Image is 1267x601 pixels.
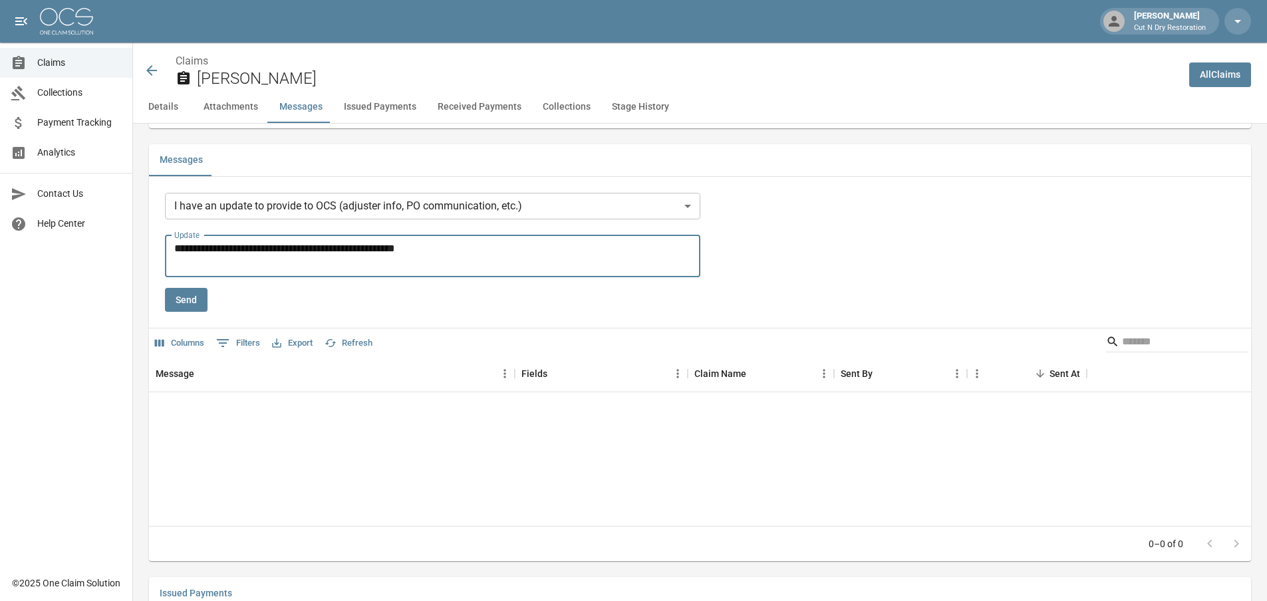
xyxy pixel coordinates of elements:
button: Collections [532,91,601,123]
div: © 2025 One Claim Solution [12,576,120,590]
button: Sort [1031,364,1050,383]
div: Fields [521,355,547,392]
div: Claim Name [688,355,834,392]
span: Help Center [37,217,122,231]
div: Sent At [1050,355,1080,392]
button: Menu [495,364,515,384]
p: Cut N Dry Restoration [1134,23,1206,34]
span: Payment Tracking [37,116,122,130]
button: Refresh [321,333,376,354]
label: Update [174,229,200,241]
div: Message [149,355,515,392]
button: open drawer [8,8,35,35]
img: ocs-logo-white-transparent.png [40,8,93,35]
span: Contact Us [37,187,122,201]
span: Analytics [37,146,122,160]
button: Sort [873,364,891,383]
p: 0–0 of 0 [1149,537,1183,550]
button: Details [133,91,193,123]
span: Claims [37,56,122,70]
div: related-list tabs [149,144,1251,176]
button: Messages [269,91,333,123]
button: Show filters [213,332,263,354]
button: Sort [746,364,765,383]
button: Menu [668,364,688,384]
div: Sent By [834,355,967,392]
div: [PERSON_NAME] [1129,9,1211,33]
div: I have an update to provide to OCS (adjuster info, PO communication, etc.) [165,193,700,219]
button: Sort [547,364,566,383]
button: Select columns [152,333,208,354]
button: Messages [149,144,213,176]
button: Send [165,288,208,312]
div: Sent By [841,355,873,392]
span: Collections [37,86,122,100]
nav: breadcrumb [176,53,1179,69]
div: anchor tabs [133,91,1267,123]
button: Export [269,333,316,354]
button: Stage History [601,91,680,123]
button: Attachments [193,91,269,123]
a: AllClaims [1189,62,1251,87]
button: Menu [967,364,987,384]
button: Menu [947,364,967,384]
div: Sent At [967,355,1087,392]
div: Claim Name [694,355,746,392]
div: Message [156,355,194,392]
button: Sort [194,364,213,383]
button: Menu [814,364,834,384]
div: Fields [515,355,688,392]
a: Claims [176,55,208,67]
div: Search [1106,331,1248,355]
h2: [PERSON_NAME] [197,69,1179,88]
button: Issued Payments [333,91,427,123]
button: Received Payments [427,91,532,123]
